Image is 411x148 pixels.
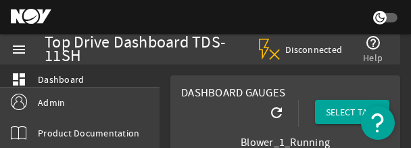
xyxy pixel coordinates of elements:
[45,36,243,63] div: Top Drive Dashboard TDS-11SH
[363,51,383,64] span: Help
[38,73,84,86] span: Dashboard
[38,126,139,140] span: Product Documentation
[11,41,27,58] mat-icon: menu
[38,96,65,109] span: Admin
[285,43,343,56] span: Disconnected
[326,105,379,119] span: SELECT TAGS
[11,71,27,88] mat-icon: dashboard
[268,105,285,121] mat-icon: refresh
[315,100,389,124] button: SELECT TAGS
[361,106,395,140] button: Open Resource Center
[181,86,285,100] span: Dashboard Gauges
[365,35,381,51] mat-icon: help_outline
